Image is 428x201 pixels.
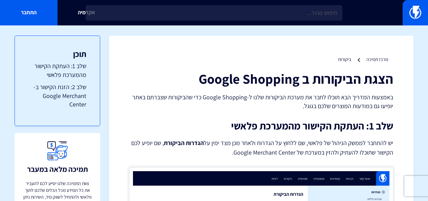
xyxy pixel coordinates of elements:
strong: הגדרות הביקורת [164,139,204,147]
input: חיפוש מהיר... [86,5,342,21]
h3: תוכן [28,49,86,58]
a: ביקורות [338,56,351,62]
a: שלב 1: העתקת הקישור מהמערכת פלאשי [28,62,86,79]
p: יש להתחבר לממשק הניהול של פלאשי, שם ללחוץ על הגדרות ולאחר מכן מצד ימין על , שם יופיע לכם הקישור ש... [129,138,393,157]
p: באמצעות המדריך הבא תוכלו לחבר את מערכת הביקורות שלנו ל-Google Shopping כדי שהביקורות שצברתם באתר ... [129,93,393,110]
h2: שלב 1: העתקת הקישור מהמערכת פלאשי [129,120,393,132]
a: מרכז תמיכה [366,56,388,62]
a: שלב 2: הזנת הקישור ב-Google Merchant Center [28,83,86,109]
h3: תמיכה מלאה במעבר [27,165,88,173]
h1: הצגת הביקורות ב Google Shopping [129,71,393,86]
